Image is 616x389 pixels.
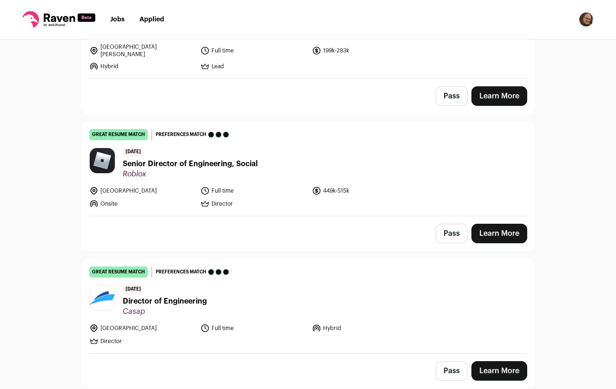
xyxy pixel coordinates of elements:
a: Jobs [110,16,125,23]
li: Full time [200,186,306,195]
li: Director [200,199,306,208]
span: Director of Engineering [123,296,207,307]
span: Casap [123,307,207,316]
li: [GEOGRAPHIC_DATA][PERSON_NAME] [89,43,195,58]
span: [DATE] [123,285,144,294]
img: 16037925-medium_jpg [579,12,594,27]
a: Learn More [471,361,527,381]
div: great resume match [89,129,148,140]
span: Preferences match [156,267,206,277]
li: Director [89,337,195,346]
li: Full time [200,324,306,333]
li: [GEOGRAPHIC_DATA] [89,324,195,333]
div: great resume match [89,266,148,278]
span: Roblox [123,169,258,179]
li: [GEOGRAPHIC_DATA] [89,186,195,195]
li: Onsite [89,199,195,208]
a: Learn More [471,86,527,106]
button: Pass [436,86,468,106]
span: [DATE] [123,148,144,156]
a: great resume match Preferences match [DATE] Director of Engineering Casap [GEOGRAPHIC_DATA] Full ... [82,259,535,353]
a: Learn More [471,224,527,243]
span: Senior Director of Engineering, Social [123,158,258,169]
li: Full time [200,43,306,58]
button: Pass [436,224,468,243]
li: Hybrid [89,62,195,71]
button: Pass [436,361,468,381]
li: Hybrid [312,324,418,333]
li: Lead [200,62,306,71]
li: 199k-283k [312,43,418,58]
li: 449k-515k [312,186,418,195]
button: Open dropdown [579,12,594,27]
a: Applied [139,16,164,23]
a: great resume match Preferences match [DATE] Senior Director of Engineering, Social Roblox [GEOGRA... [82,122,535,216]
img: c8d30d4f2e832f5397703e63bab30a6b48c42647ebbc59ea3771a5f6e0786c38.jpg [90,285,115,311]
span: Preferences match [156,130,206,139]
img: 756abdacb497b579a01363fd983631d1e6da00db33633d585a35acfdef79d400.jpg [90,148,115,173]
